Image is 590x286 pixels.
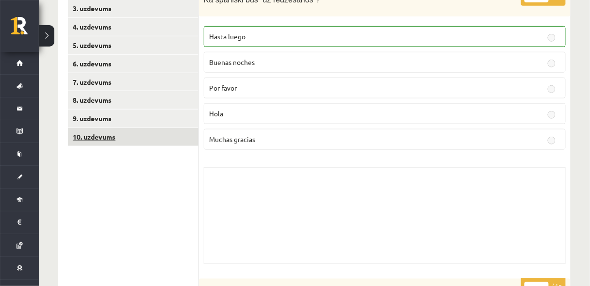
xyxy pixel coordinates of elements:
input: Buenas noches [548,60,556,67]
span: Buenas noches [209,58,255,66]
input: Muchas gracias [548,137,556,144]
a: 5. uzdevums [68,36,198,54]
span: Hasta luego [209,32,246,41]
a: 9. uzdevums [68,110,198,127]
span: Muchas gracias [209,135,255,143]
span: Hola [209,109,223,118]
a: 7. uzdevums [68,73,198,91]
input: Hola [548,111,556,119]
a: 10. uzdevums [68,128,198,146]
input: Hasta luego [548,34,556,42]
span: Por favor [209,83,237,92]
input: Por favor [548,85,556,93]
a: Rīgas 1. Tālmācības vidusskola [11,17,39,41]
a: 4. uzdevums [68,18,198,36]
a: 6. uzdevums [68,55,198,73]
a: 8. uzdevums [68,91,198,109]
